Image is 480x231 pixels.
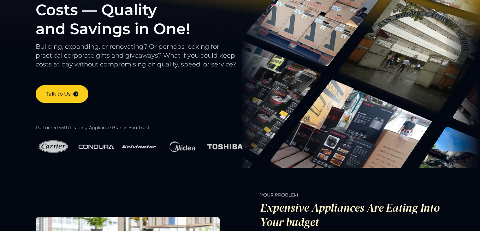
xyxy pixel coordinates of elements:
p: Building, expanding, or renovating? Or perhaps looking for practical corporate gifts and giveaway... [36,42,254,75]
h2: Partnered with Leading Appliance Brands You Trust [36,125,254,131]
span: Your Problem [260,192,445,198]
img: Midea Logo [164,135,200,158]
img: Carrier Logo [36,136,71,158]
img: Kelvinator Logo [121,136,157,158]
img: Toshiba Logo [207,140,243,153]
h2: Expensive Appliances Are Eating Into Your budget [260,201,445,229]
a: Talk to Us [36,85,88,103]
img: Condura Logo [79,141,114,152]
